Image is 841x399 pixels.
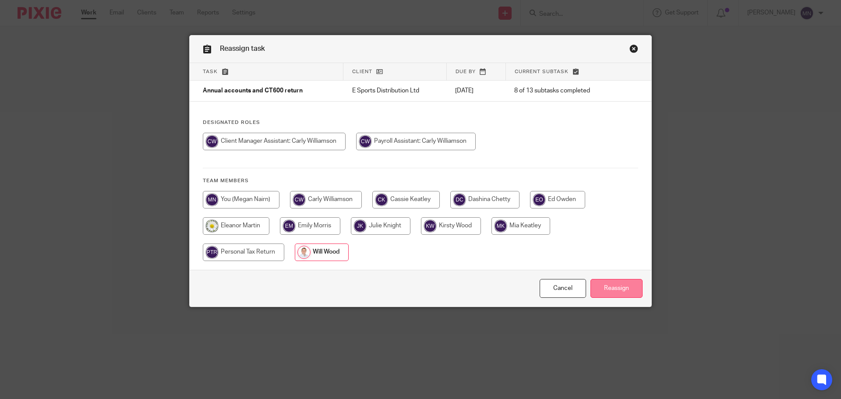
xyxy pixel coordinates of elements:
a: Close this dialog window [540,279,586,298]
input: Reassign [590,279,643,298]
p: [DATE] [455,86,497,95]
span: Reassign task [220,45,265,52]
h4: Designated Roles [203,119,638,126]
span: Task [203,69,218,74]
td: 8 of 13 subtasks completed [505,81,619,102]
span: Annual accounts and CT600 return [203,88,303,94]
h4: Team members [203,177,638,184]
span: Current subtask [515,69,569,74]
p: E Sports Distribution Ltd [352,86,438,95]
span: Due by [456,69,476,74]
a: Close this dialog window [629,44,638,56]
span: Client [352,69,372,74]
